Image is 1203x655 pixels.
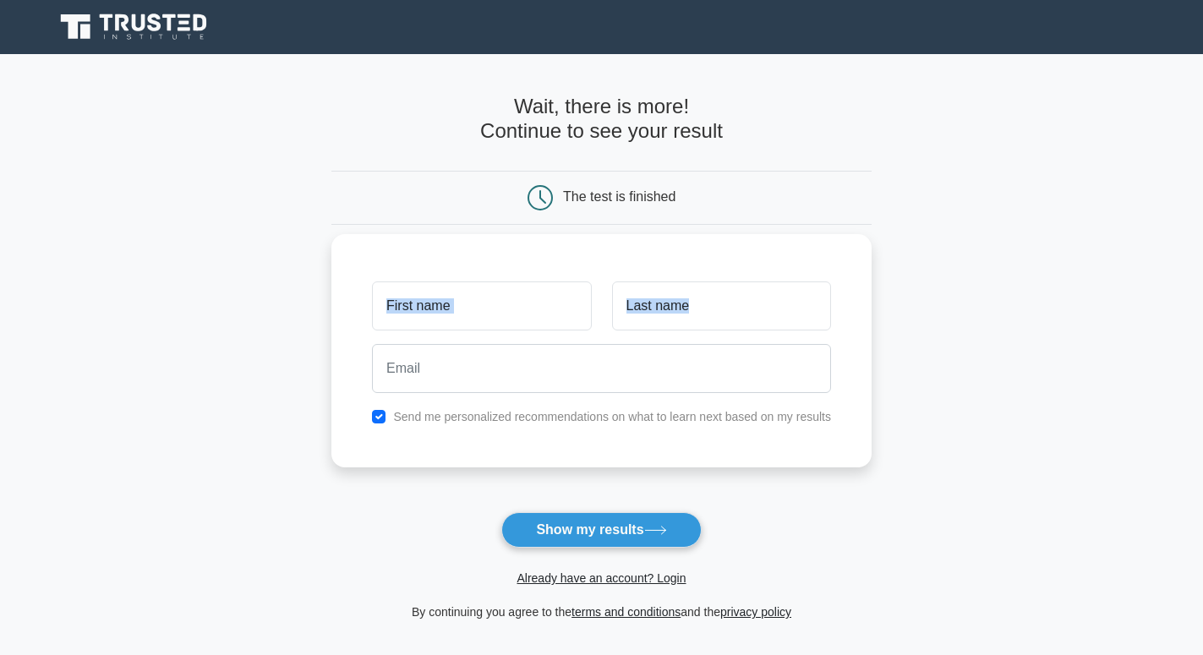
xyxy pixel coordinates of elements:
a: Already have an account? Login [517,571,686,585]
div: The test is finished [563,189,675,204]
input: Last name [612,281,831,330]
div: By continuing you agree to the and the [321,602,882,622]
a: privacy policy [720,605,791,619]
button: Show my results [501,512,701,548]
h4: Wait, there is more! Continue to see your result [331,95,872,144]
a: terms and conditions [571,605,681,619]
input: Email [372,344,831,393]
input: First name [372,281,591,330]
label: Send me personalized recommendations on what to learn next based on my results [393,410,831,423]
